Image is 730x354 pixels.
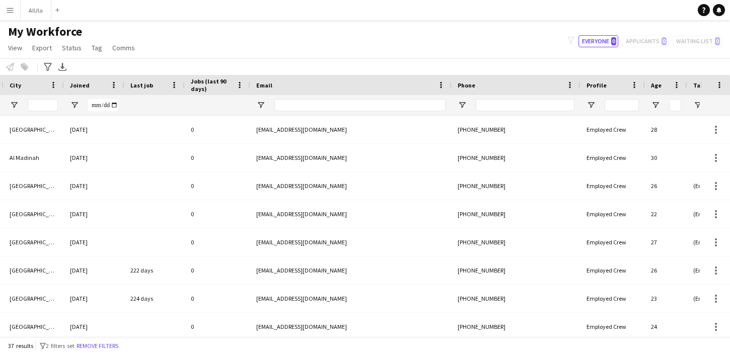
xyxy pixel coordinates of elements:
[250,172,452,200] div: [EMAIL_ADDRESS][DOMAIN_NAME]
[10,101,19,110] button: Open Filter Menu
[578,35,618,47] button: Everyone0
[70,81,90,89] span: Joined
[645,172,687,200] div: 26
[587,101,596,110] button: Open Filter Menu
[580,256,645,284] div: Employed Crew
[185,256,250,284] div: 0
[693,101,702,110] button: Open Filter Menu
[21,1,51,20] button: AlUla
[64,172,124,200] div: [DATE]
[64,313,124,340] div: [DATE]
[185,200,250,228] div: 0
[64,200,124,228] div: [DATE]
[645,285,687,312] div: 23
[651,81,662,89] span: Age
[4,200,64,228] div: [GEOGRAPHIC_DATA]
[185,285,250,312] div: 0
[92,43,102,52] span: Tag
[669,99,681,111] input: Age Filter Input
[4,228,64,256] div: [GEOGRAPHIC_DATA]
[58,41,86,54] a: Status
[185,172,250,200] div: 0
[4,41,26,54] a: View
[124,256,185,284] div: 222 days
[75,340,120,351] button: Remove filters
[605,99,639,111] input: Profile Filter Input
[256,81,272,89] span: Email
[580,285,645,312] div: Employed Crew
[88,41,106,54] a: Tag
[250,313,452,340] div: [EMAIL_ADDRESS][DOMAIN_NAME]
[645,256,687,284] div: 26
[645,228,687,256] div: 27
[8,43,22,52] span: View
[108,41,139,54] a: Comms
[4,285,64,312] div: [GEOGRAPHIC_DATA]
[185,228,250,256] div: 0
[4,144,64,171] div: Al Madinah
[56,61,68,73] app-action-btn: Export XLSX
[580,144,645,171] div: Employed Crew
[580,200,645,228] div: Employed Crew
[4,256,64,284] div: [GEOGRAPHIC_DATA]
[42,61,54,73] app-action-btn: Advanced filters
[587,81,607,89] span: Profile
[64,144,124,171] div: [DATE]
[645,313,687,340] div: 24
[10,81,21,89] span: City
[452,228,580,256] div: [PHONE_NUMBER]
[46,342,75,349] span: 2 filters set
[452,144,580,171] div: [PHONE_NUMBER]
[8,24,82,39] span: My Workforce
[28,41,56,54] a: Export
[185,116,250,143] div: 0
[250,116,452,143] div: [EMAIL_ADDRESS][DOMAIN_NAME]
[256,101,265,110] button: Open Filter Menu
[651,101,660,110] button: Open Filter Menu
[4,313,64,340] div: [GEOGRAPHIC_DATA]
[693,81,707,89] span: Tags
[185,313,250,340] div: 0
[88,99,118,111] input: Joined Filter Input
[476,99,574,111] input: Phone Filter Input
[611,37,616,45] span: 0
[250,144,452,171] div: [EMAIL_ADDRESS][DOMAIN_NAME]
[274,99,446,111] input: Email Filter Input
[458,101,467,110] button: Open Filter Menu
[4,172,64,200] div: [GEOGRAPHIC_DATA]
[645,200,687,228] div: 22
[580,172,645,200] div: Employed Crew
[185,144,250,171] div: 0
[250,256,452,284] div: [EMAIL_ADDRESS][DOMAIN_NAME]
[112,43,135,52] span: Comms
[28,99,58,111] input: City Filter Input
[452,285,580,312] div: [PHONE_NUMBER]
[458,81,475,89] span: Phone
[452,116,580,143] div: [PHONE_NUMBER]
[645,116,687,143] div: 28
[452,313,580,340] div: [PHONE_NUMBER]
[250,228,452,256] div: [EMAIL_ADDRESS][DOMAIN_NAME]
[4,116,64,143] div: [GEOGRAPHIC_DATA]
[62,43,82,52] span: Status
[580,116,645,143] div: Employed Crew
[64,285,124,312] div: [DATE]
[580,313,645,340] div: Employed Crew
[124,285,185,312] div: 224 days
[452,256,580,284] div: [PHONE_NUMBER]
[64,256,124,284] div: [DATE]
[191,77,232,93] span: Jobs (last 90 days)
[32,43,52,52] span: Export
[70,101,79,110] button: Open Filter Menu
[452,172,580,200] div: [PHONE_NUMBER]
[130,81,153,89] span: Last job
[250,285,452,312] div: [EMAIL_ADDRESS][DOMAIN_NAME]
[645,144,687,171] div: 30
[64,116,124,143] div: [DATE]
[250,200,452,228] div: [EMAIL_ADDRESS][DOMAIN_NAME]
[580,228,645,256] div: Employed Crew
[64,228,124,256] div: [DATE]
[452,200,580,228] div: [PHONE_NUMBER]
